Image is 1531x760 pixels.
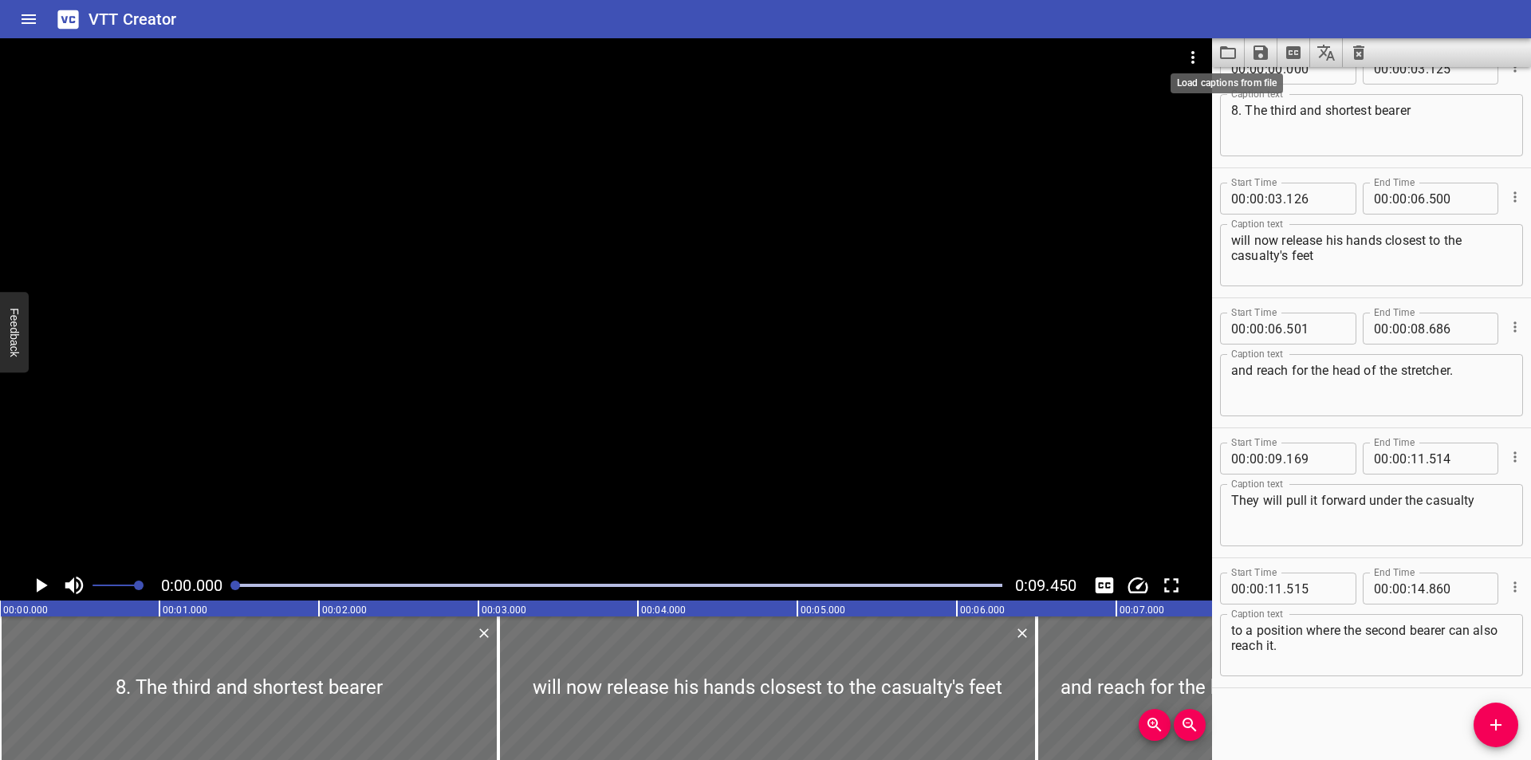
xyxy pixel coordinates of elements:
[1120,604,1164,616] text: 00:07.000
[1505,577,1525,597] button: Cue Options
[322,604,367,616] text: 00:02.000
[474,623,492,644] div: Delete Cue
[1283,183,1286,215] span: .
[134,581,144,590] span: Set video volume
[1389,53,1392,85] span: :
[1174,38,1212,77] button: Video Options
[1268,573,1283,604] input: 11
[1429,443,1487,475] input: 514
[1374,443,1389,475] input: 00
[1283,53,1286,85] span: .
[89,6,177,32] h6: VTT Creator
[1389,573,1392,604] span: :
[1265,183,1268,215] span: :
[1268,313,1283,345] input: 06
[1429,183,1487,215] input: 500
[1231,443,1246,475] input: 00
[1411,313,1426,345] input: 08
[1012,623,1030,644] div: Delete Cue
[1286,573,1344,604] input: 515
[1139,709,1171,741] button: Zoom In
[1265,443,1268,475] span: :
[1505,46,1523,88] div: Cue Options
[1392,443,1407,475] input: 00
[1505,57,1525,77] button: Cue Options
[474,623,494,644] button: Delete
[1250,313,1265,345] input: 00
[1174,709,1206,741] button: Zoom Out
[1426,53,1429,85] span: .
[1374,183,1389,215] input: 00
[1505,317,1525,337] button: Cue Options
[1231,183,1246,215] input: 00
[1283,313,1286,345] span: .
[235,584,1002,587] div: Play progress
[1505,176,1523,218] div: Cue Options
[1250,53,1265,85] input: 00
[1392,313,1407,345] input: 00
[161,576,222,595] span: 0:00.000
[26,570,56,601] button: Play/Pause
[1407,443,1411,475] span: :
[1246,573,1250,604] span: :
[960,604,1005,616] text: 00:06.000
[1343,38,1375,67] button: Clear captions
[1268,53,1283,85] input: 00
[1231,363,1512,408] textarea: and reach for the head of the stretcher.
[1277,38,1310,67] button: Extract captions from video
[163,604,207,616] text: 00:01.000
[641,604,686,616] text: 00:04.000
[1505,187,1525,207] button: Cue Options
[3,604,48,616] text: 00:00.000
[1156,570,1187,601] button: Toggle fullscreen
[1411,443,1426,475] input: 11
[1407,53,1411,85] span: :
[1505,566,1523,608] div: Cue Options
[1231,103,1512,148] textarea: 8. The third and shortest bearer
[1246,313,1250,345] span: :
[1283,573,1286,604] span: .
[1286,313,1344,345] input: 501
[1374,313,1389,345] input: 00
[1089,570,1120,601] button: Toggle captions
[1429,573,1487,604] input: 860
[1429,313,1487,345] input: 686
[1123,570,1153,601] button: Change Playback Speed
[1505,306,1523,348] div: Cue Options
[1310,38,1343,67] button: Translate captions
[1374,53,1389,85] input: 00
[1250,183,1265,215] input: 00
[801,604,845,616] text: 00:05.000
[1268,183,1283,215] input: 03
[482,604,526,616] text: 00:03.000
[1474,703,1518,747] button: Add Cue
[1411,53,1426,85] input: 03
[1246,183,1250,215] span: :
[59,570,89,601] button: Toggle mute
[1015,576,1076,595] span: 0:09.450
[1286,443,1344,475] input: 169
[1231,623,1512,668] textarea: to a position where the second bearer can also reach it.
[1012,623,1033,644] button: Delete
[1407,183,1411,215] span: :
[1245,38,1277,67] button: Save captions to file
[1374,573,1389,604] input: 00
[1505,447,1525,467] button: Cue Options
[1317,43,1336,62] svg: Translate captions
[1392,183,1407,215] input: 00
[1411,573,1426,604] input: 14
[1389,313,1392,345] span: :
[1250,573,1265,604] input: 00
[1349,43,1368,62] svg: Clear captions
[1283,443,1286,475] span: .
[1505,436,1523,478] div: Cue Options
[1246,443,1250,475] span: :
[1426,573,1429,604] span: .
[1286,183,1344,215] input: 126
[1392,53,1407,85] input: 00
[1426,183,1429,215] span: .
[1251,43,1270,62] svg: Save captions to file
[1231,313,1246,345] input: 00
[1407,573,1411,604] span: :
[1389,183,1392,215] span: :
